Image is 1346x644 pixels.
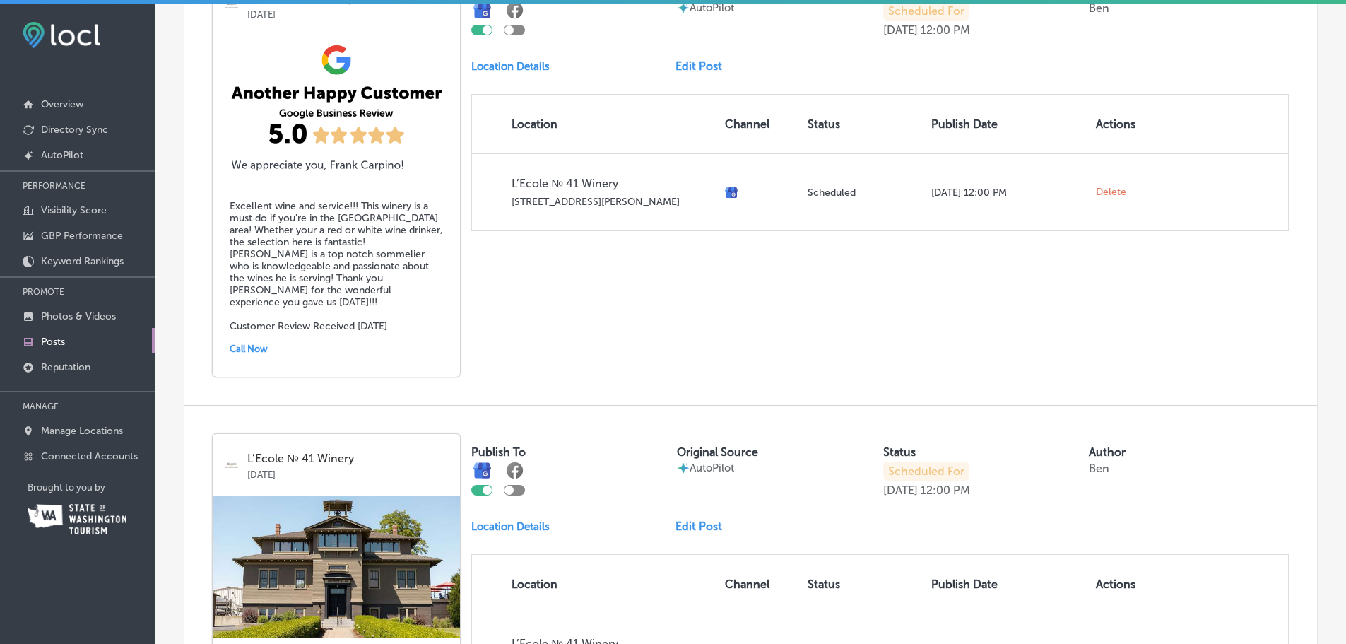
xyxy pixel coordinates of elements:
p: Scheduled For [883,1,969,21]
p: 12:00 PM [921,23,970,37]
th: Location [472,95,719,153]
p: AutoPilot [690,1,734,14]
p: AutoPilot [690,462,734,474]
p: 12:00 PM [921,484,970,497]
a: Edit Post [675,520,733,533]
p: Connected Accounts [41,450,138,462]
th: Actions [1090,95,1156,153]
th: Status [802,95,926,153]
th: Publish Date [926,555,1090,614]
p: GBP Performance [41,230,123,242]
img: logo [223,457,240,474]
img: autopilot-icon [677,462,690,474]
th: Status [802,555,926,614]
p: Keyword Rankings [41,255,124,267]
p: Location Details [471,60,550,73]
p: Visibility Score [41,204,107,216]
label: Status [883,445,916,459]
p: L’Ecole № 41 Winery [247,452,450,465]
th: Channel [719,95,802,153]
span: Delete [1096,186,1126,199]
p: [DATE] [247,5,450,20]
p: [DATE] [247,465,450,480]
p: Brought to you by [28,482,155,493]
p: Manage Locations [41,425,123,437]
p: Directory Sync [41,124,108,136]
img: fda3e92497d09a02dc62c9cd864e3231.png [23,22,100,48]
a: Edit Post [675,59,733,73]
img: 674de15c-7016-4c22-937d-515067bdf802AFTER95_LEcole-34.jpg [213,496,460,638]
th: Location [472,555,719,614]
p: L’Ecole № 41 Winery [512,177,714,190]
th: Actions [1090,555,1156,614]
h5: Excellent wine and service!!! This winery is a must do if you're in the [GEOGRAPHIC_DATA] area! W... [230,200,443,332]
p: Photos & Videos [41,310,116,322]
p: AutoPilot [41,149,83,161]
label: Publish To [471,445,526,459]
p: Scheduled [808,187,920,199]
p: Scheduled For [883,462,969,481]
p: Ben [1089,462,1109,475]
img: autopilot-icon [677,1,690,14]
img: 4695a3a9-7f2b-4fc5-b936-0f7a3203b068.png [213,36,460,177]
p: Overview [41,98,83,110]
p: [STREET_ADDRESS][PERSON_NAME] [512,196,714,208]
p: Location Details [471,520,550,533]
img: Washington Tourism [28,504,126,534]
label: Author [1089,445,1126,459]
p: Posts [41,336,65,348]
th: Publish Date [926,95,1090,153]
th: Channel [719,555,802,614]
label: Original Source [677,445,758,459]
p: Ben [1089,1,1109,15]
p: Reputation [41,361,90,373]
p: [DATE] 12:00 PM [931,187,1085,199]
p: [DATE] [883,23,918,37]
p: [DATE] [883,484,918,497]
